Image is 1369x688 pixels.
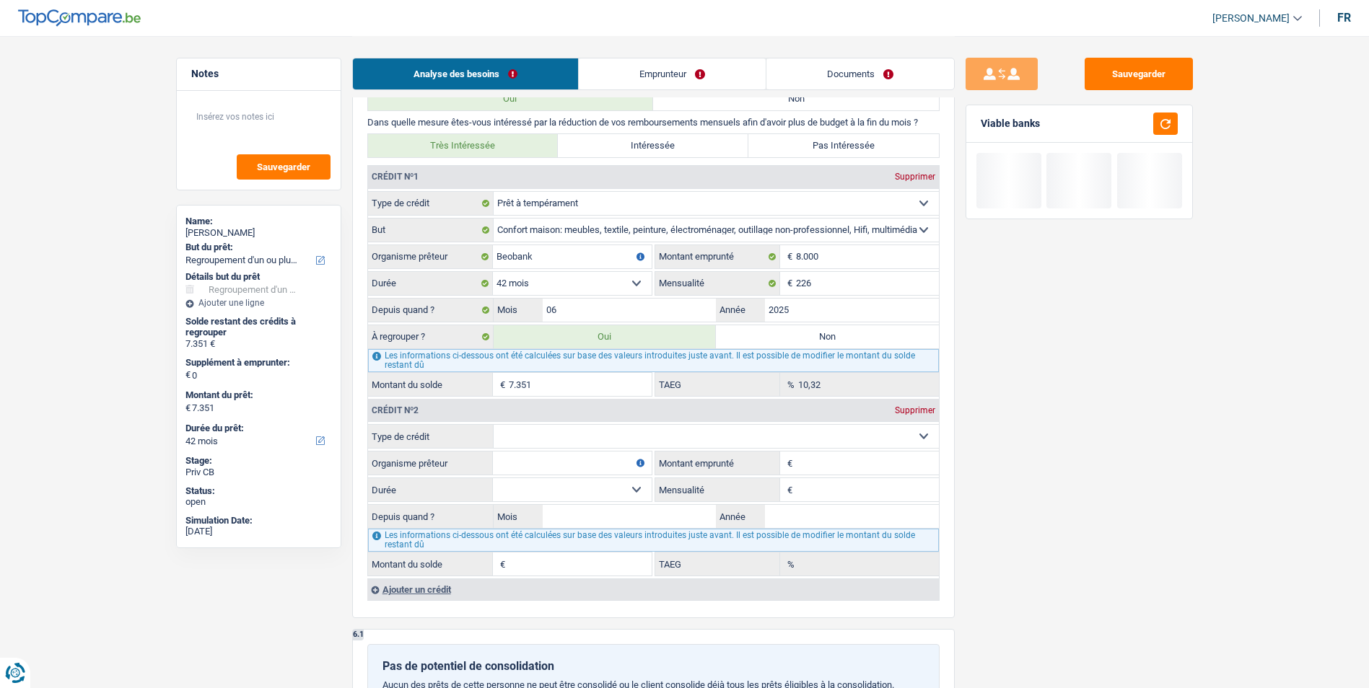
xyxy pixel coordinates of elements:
[655,552,780,575] label: TAEG
[185,515,332,526] div: Simulation Date:
[185,298,332,308] div: Ajouter une ligne
[185,216,332,227] div: Name:
[353,630,364,640] div: 6.1
[780,552,798,575] span: %
[368,406,422,415] div: Crédit nº2
[368,245,493,268] label: Organisme prêteur
[367,578,939,600] div: Ajouter un crédit
[1201,6,1302,30] a: [PERSON_NAME]
[367,117,940,128] p: Dans quelle mesure êtes-vous intéressé par la réduction de vos remboursements mensuels afin d'avo...
[368,529,939,552] div: Les informations ci-dessous ont été calculées sur base des valeurs introduites juste avant. Il es...
[981,118,1040,130] div: Viable banks
[185,316,332,338] div: Solde restant des crédits à regrouper
[543,299,717,322] input: MM
[368,373,493,396] label: Montant du solde
[653,87,939,110] label: Non
[185,402,191,414] span: €
[765,505,939,528] input: AAAA
[185,485,332,497] div: Status:
[237,154,331,180] button: Sauvegarder
[493,552,509,575] span: €
[368,425,494,448] label: Type de crédit
[655,451,780,475] label: Montant emprunté
[368,172,422,181] div: Crédit nº1
[891,406,939,415] div: Supprimer
[185,423,329,434] label: Durée du prêt:
[891,172,939,181] div: Supprimer
[368,272,493,295] label: Durée
[368,299,494,322] label: Depuis quand ?
[368,87,654,110] label: Oui
[185,357,329,369] label: Supplément à emprunter:
[185,467,332,478] div: Priv CB
[655,272,780,295] label: Mensualité
[765,299,939,322] input: AAAA
[185,526,332,537] div: [DATE]
[766,58,954,89] a: Documents
[382,659,924,673] div: Pas de potentiel de consolidation
[191,68,326,80] h5: Notes
[1085,58,1193,90] button: Sauvegarder
[493,373,509,396] span: €
[368,451,493,475] label: Organisme prêteur
[185,389,329,401] label: Montant du prêt:
[185,227,332,239] div: [PERSON_NAME]
[494,505,543,528] label: Mois
[368,478,493,501] label: Durée
[368,505,494,528] label: Depuis quand ?
[494,325,717,348] label: Oui
[185,242,329,253] label: But du prêt:
[368,325,494,348] label: À regrouper ?
[716,299,765,322] label: Année
[185,369,191,381] span: €
[780,451,796,475] span: €
[655,245,780,268] label: Montant emprunté
[543,505,717,528] input: MM
[1337,11,1351,25] div: fr
[655,478,780,501] label: Mensualité
[780,245,796,268] span: €
[353,58,578,89] a: Analyse des besoins
[780,373,798,396] span: %
[257,162,310,172] span: Sauvegarder
[185,496,332,508] div: open
[716,325,939,348] label: Non
[18,9,141,27] img: TopCompare Logo
[368,134,559,157] label: Très Intéressée
[185,338,332,350] div: 7.351 €
[368,219,494,242] label: But
[185,455,332,467] div: Stage:
[494,299,543,322] label: Mois
[579,58,766,89] a: Emprunteur
[558,134,748,157] label: Intéressée
[1212,12,1290,25] span: [PERSON_NAME]
[716,505,765,528] label: Année
[748,134,939,157] label: Pas Intéressée
[185,271,332,283] div: Détails but du prêt
[368,349,939,372] div: Les informations ci-dessous ont été calculées sur base des valeurs introduites juste avant. Il es...
[368,192,494,215] label: Type de crédit
[655,373,780,396] label: TAEG
[780,478,796,501] span: €
[368,552,493,575] label: Montant du solde
[780,272,796,295] span: €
